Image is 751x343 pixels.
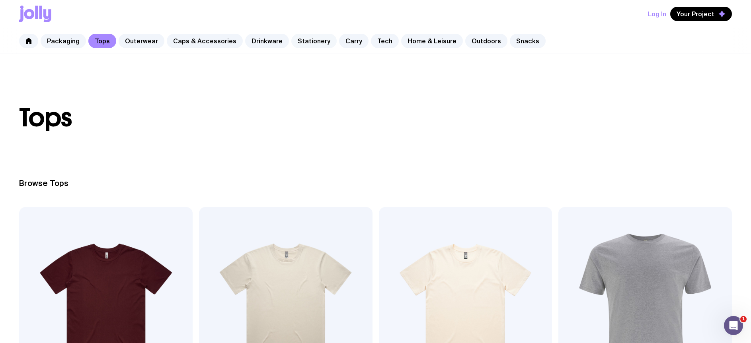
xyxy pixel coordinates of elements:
button: Log In [648,7,666,21]
a: Snacks [510,34,546,48]
a: Packaging [41,34,86,48]
h2: Browse Tops [19,178,732,188]
button: Your Project [670,7,732,21]
span: 1 [740,316,747,322]
span: Your Project [677,10,714,18]
a: Caps & Accessories [167,34,243,48]
a: Outerwear [119,34,164,48]
a: Carry [339,34,369,48]
a: Outdoors [465,34,507,48]
a: Home & Leisure [401,34,463,48]
h1: Tops [19,105,732,130]
iframe: Intercom live chat [724,316,743,335]
a: Tops [88,34,116,48]
a: Tech [371,34,399,48]
a: Stationery [291,34,337,48]
a: Drinkware [245,34,289,48]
